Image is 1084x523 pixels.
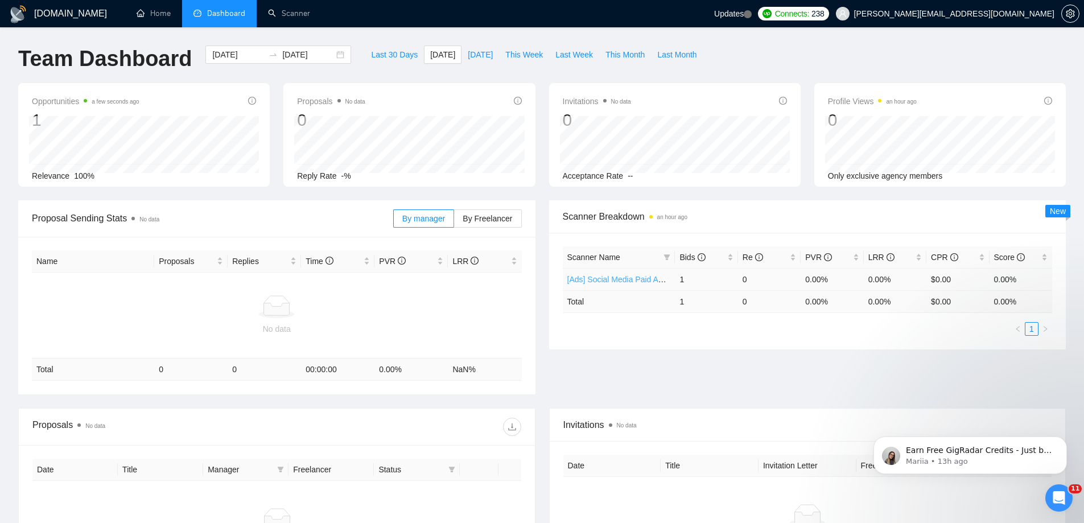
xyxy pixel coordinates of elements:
[297,109,365,131] div: 0
[32,109,139,131] div: 1
[563,94,631,108] span: Invitations
[207,9,245,18] span: Dashboard
[698,253,706,261] span: info-circle
[611,98,631,105] span: No data
[864,268,926,290] td: 0.00%
[555,48,593,61] span: Last Week
[32,418,277,436] div: Proposals
[503,418,521,436] button: download
[277,466,284,473] span: filter
[886,98,916,105] time: an hour ago
[1042,326,1049,332] span: right
[208,463,273,476] span: Manager
[950,253,958,261] span: info-circle
[926,290,989,312] td: $ 0.00
[868,253,895,262] span: LRR
[139,216,159,223] span: No data
[36,323,517,335] div: No data
[824,253,832,261] span: info-circle
[856,413,1084,492] iframe: Intercom notifications message
[1011,322,1025,336] button: left
[159,255,215,267] span: Proposals
[471,257,479,265] span: info-circle
[9,5,27,23] img: logo
[448,466,455,473] span: filter
[828,94,917,108] span: Profile Views
[430,48,455,61] span: [DATE]
[297,94,365,108] span: Proposals
[605,48,645,61] span: This Month
[563,455,661,477] th: Date
[755,253,763,261] span: info-circle
[374,359,448,381] td: 0.00 %
[651,46,703,64] button: Last Month
[1011,322,1025,336] li: Previous Page
[248,97,256,105] span: info-circle
[32,459,118,481] th: Date
[828,171,943,180] span: Only exclusive agency members
[1061,5,1079,23] button: setting
[402,214,445,223] span: By manager
[599,46,651,64] button: This Month
[514,97,522,105] span: info-circle
[325,257,333,265] span: info-circle
[268,9,310,18] a: searchScanner
[549,46,599,64] button: Last Week
[301,359,374,381] td: 00:00:00
[282,48,334,61] input: End date
[801,290,863,312] td: 0.00 %
[657,48,696,61] span: Last Month
[499,46,549,64] button: This Week
[661,249,673,266] span: filter
[563,290,675,312] td: Total
[801,268,863,290] td: 0.00%
[1038,322,1052,336] button: right
[365,46,424,64] button: Last 30 Days
[154,250,228,273] th: Proposals
[232,255,288,267] span: Replies
[762,9,772,18] img: upwork-logo.png
[779,97,787,105] span: info-circle
[32,250,154,273] th: Name
[461,46,499,64] button: [DATE]
[463,214,512,223] span: By Freelancer
[805,253,832,262] span: PVR
[74,171,94,180] span: 100%
[663,254,670,261] span: filter
[628,171,633,180] span: --
[714,9,744,18] span: Updates
[452,257,479,266] span: LRR
[563,171,624,180] span: Acceptance Rate
[661,455,759,477] th: Title
[446,461,457,478] span: filter
[775,7,809,20] span: Connects:
[379,257,406,266] span: PVR
[563,209,1053,224] span: Scanner Breakdown
[203,459,288,481] th: Manager
[306,257,333,266] span: Time
[1015,326,1021,332] span: left
[448,359,521,381] td: NaN %
[1044,97,1052,105] span: info-circle
[1045,484,1073,512] iframe: Intercom live chat
[738,290,801,312] td: 0
[1025,322,1038,336] li: 1
[811,7,824,20] span: 238
[675,290,737,312] td: 1
[759,455,856,477] th: Invitation Letter
[679,253,705,262] span: Bids
[32,94,139,108] span: Opportunities
[839,10,847,18] span: user
[931,253,958,262] span: CPR
[269,50,278,59] span: to
[85,423,105,429] span: No data
[864,290,926,312] td: 0.00 %
[378,463,443,476] span: Status
[994,253,1025,262] span: Score
[657,214,687,220] time: an hour ago
[468,48,493,61] span: [DATE]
